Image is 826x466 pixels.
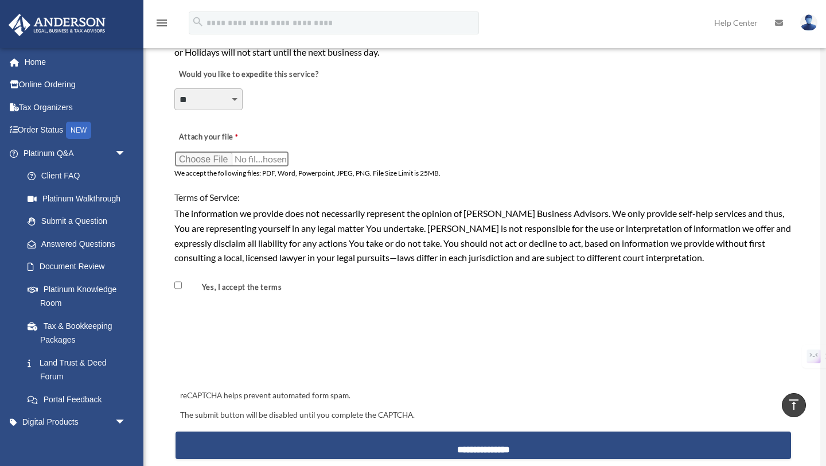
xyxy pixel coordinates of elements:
[16,388,143,411] a: Portal Feedback
[8,73,143,96] a: Online Ordering
[8,119,143,142] a: Order StatusNEW
[16,165,143,188] a: Client FAQ
[8,411,143,434] a: Digital Productsarrow_drop_down
[174,67,321,83] label: Would you like to expedite this service?
[782,393,806,417] a: vertical_align_top
[16,351,143,388] a: Land Trust & Deed Forum
[5,14,109,36] img: Anderson Advisors Platinum Portal
[184,282,286,293] label: Yes, I accept the terms
[16,210,143,233] a: Submit a Question
[8,96,143,119] a: Tax Organizers
[174,206,792,265] div: The information we provide does not necessarily represent the opinion of [PERSON_NAME] Business A...
[787,398,801,411] i: vertical_align_top
[66,122,91,139] div: NEW
[8,51,143,73] a: Home
[115,411,138,434] span: arrow_drop_down
[155,20,169,30] a: menu
[177,321,351,366] iframe: reCAPTCHA
[16,232,143,255] a: Answered Questions
[174,191,792,204] h4: Terms of Service:
[8,142,143,165] a: Platinum Q&Aarrow_drop_down
[16,278,143,314] a: Platinum Knowledge Room
[800,14,817,31] img: User Pic
[115,142,138,165] span: arrow_drop_down
[16,255,138,278] a: Document Review
[155,16,169,30] i: menu
[176,389,791,403] div: reCAPTCHA helps prevent automated form spam.
[16,187,143,210] a: Platinum Walkthrough
[174,169,441,177] span: We accept the following files: PDF, Word, Powerpoint, JPEG, PNG. File Size Limit is 25MB.
[16,314,143,351] a: Tax & Bookkeeping Packages
[176,409,791,422] div: The submit button will be disabled until you complete the CAPTCHA.
[192,15,204,28] i: search
[174,130,289,146] label: Attach your file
